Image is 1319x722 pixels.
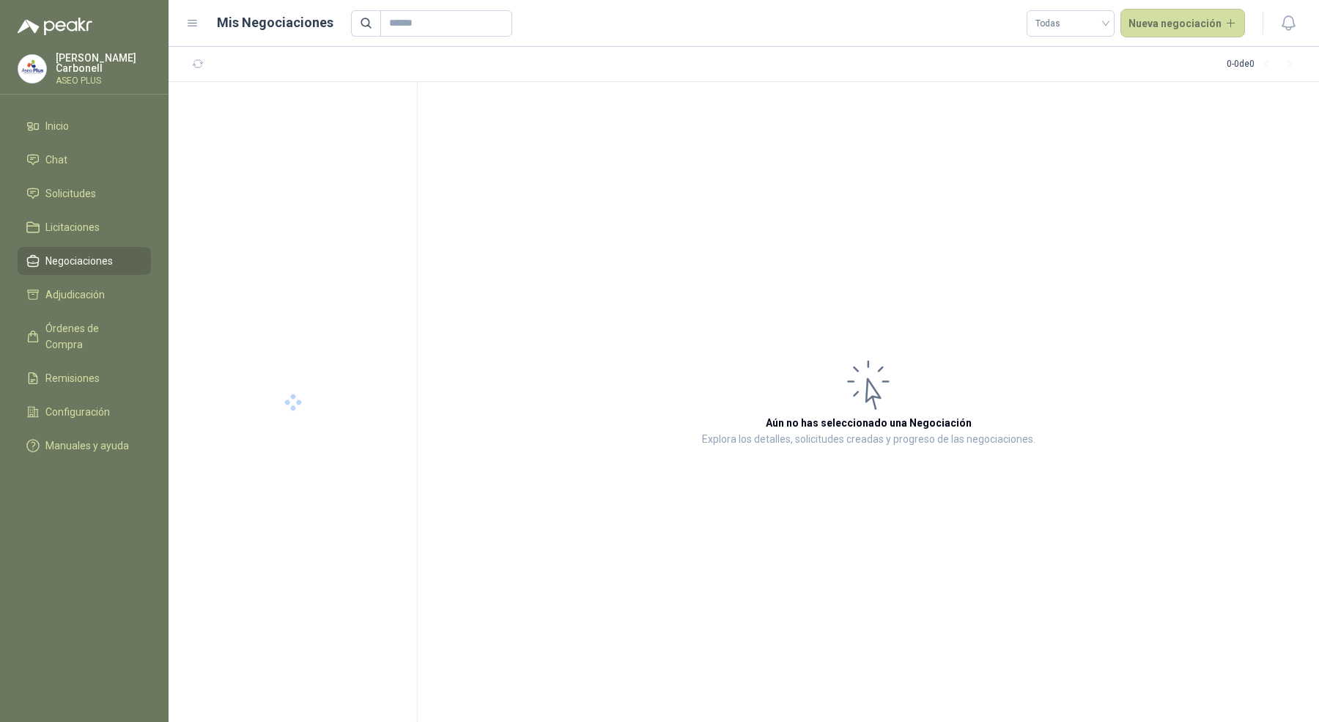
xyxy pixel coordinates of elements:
[1227,53,1301,76] div: 0 - 0 de 0
[18,18,92,35] img: Logo peakr
[56,76,151,85] p: ASEO PLUS
[56,53,151,73] p: [PERSON_NAME] Carbonell
[45,370,100,386] span: Remisiones
[45,152,67,168] span: Chat
[702,431,1035,449] p: Explora los detalles, solicitudes creadas y progreso de las negociaciones.
[18,281,151,309] a: Adjudicación
[45,253,113,269] span: Negociaciones
[18,55,46,83] img: Company Logo
[766,415,972,431] h3: Aún no has seleccionado una Negociación
[18,213,151,241] a: Licitaciones
[18,364,151,392] a: Remisiones
[45,118,69,134] span: Inicio
[18,247,151,275] a: Negociaciones
[45,404,110,420] span: Configuración
[45,320,137,353] span: Órdenes de Compra
[1035,12,1106,34] span: Todas
[18,112,151,140] a: Inicio
[18,314,151,358] a: Órdenes de Compra
[18,180,151,207] a: Solicitudes
[18,398,151,426] a: Configuración
[45,185,96,202] span: Solicitudes
[1120,9,1246,38] button: Nueva negociación
[45,438,129,454] span: Manuales y ayuda
[45,287,105,303] span: Adjudicación
[18,432,151,460] a: Manuales y ayuda
[18,146,151,174] a: Chat
[45,219,100,235] span: Licitaciones
[217,12,333,33] h1: Mis Negociaciones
